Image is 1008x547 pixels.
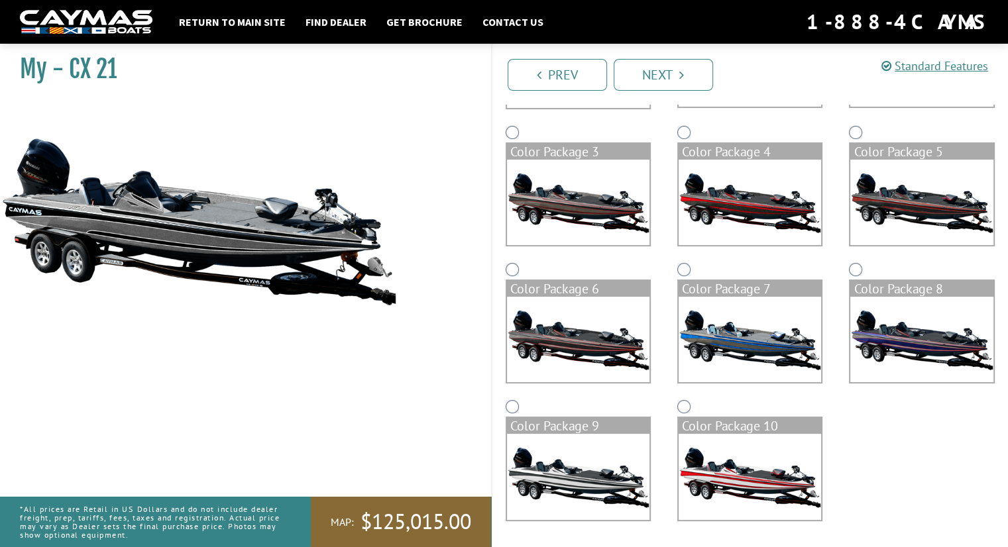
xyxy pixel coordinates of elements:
h1: My - CX 21 [20,54,458,84]
a: Next [614,59,713,91]
div: Color Package 4 [679,144,821,160]
div: Color Package 8 [850,281,993,297]
img: color_package_336.png [850,160,993,245]
a: MAP:$125,015.00 [311,497,491,547]
a: Return to main site [172,13,292,30]
img: color_package_338.png [679,297,821,382]
div: Color Package 10 [679,418,821,434]
span: $125,015.00 [361,508,471,536]
div: Color Package 5 [850,144,993,160]
img: color_package_339.png [850,297,993,382]
img: color_package_341.png [679,434,821,519]
a: Get Brochure [380,13,469,30]
img: white-logo-c9c8dbefe5ff5ceceb0f0178aa75bf4bb51f6bca0971e226c86eb53dfe498488.png [20,10,152,34]
a: Standard Features [881,58,988,74]
div: Color Package 9 [507,418,649,434]
a: Contact Us [476,13,550,30]
img: color_package_340.png [507,434,649,519]
div: Color Package 3 [507,144,649,160]
a: Prev [508,59,607,91]
img: color_package_335.png [679,160,821,245]
div: 1-888-4CAYMAS [807,7,988,36]
div: Color Package 7 [679,281,821,297]
a: Find Dealer [299,13,373,30]
div: Color Package 6 [507,281,649,297]
p: *All prices are Retail in US Dollars and do not include dealer freight, prep, tariffs, fees, taxe... [20,498,281,546]
span: MAP: [331,515,354,529]
img: color_package_337.png [507,297,649,382]
img: color_package_334.png [507,160,649,245]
